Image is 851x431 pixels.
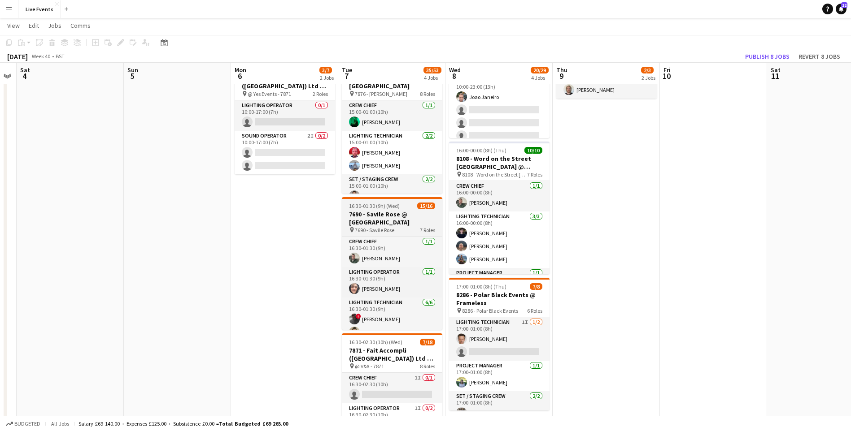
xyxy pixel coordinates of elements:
[641,67,654,73] span: 2/3
[531,74,548,81] div: 4 Jobs
[449,155,550,171] h3: 8108 - Word on the Street [GEOGRAPHIC_DATA] @ Banqueting House
[456,147,506,154] span: 16:00-00:00 (8h) (Thu)
[556,66,567,74] span: Thu
[340,71,352,81] span: 7
[79,420,288,427] div: Salary £69 140.00 + Expenses £125.00 + Subsistence £0.00 =
[449,66,461,74] span: Wed
[342,210,442,226] h3: 7690 - Savile Rose @ [GEOGRAPHIC_DATA]
[67,20,94,31] a: Comms
[44,20,65,31] a: Jobs
[14,421,40,427] span: Budgeted
[7,52,28,61] div: [DATE]
[18,0,61,18] button: Live Events
[342,197,442,330] app-job-card: 16:30-01:30 (9h) (Wed)15/167690 - Savile Rose @ [GEOGRAPHIC_DATA] 7690 - Savile Rose7 RolesCrew C...
[449,361,550,391] app-card-role: Project Manager1/117:00-01:00 (8h)[PERSON_NAME]
[771,66,781,74] span: Sat
[342,66,352,74] span: Tue
[555,71,567,81] span: 9
[49,420,71,427] span: All jobs
[420,227,435,233] span: 7 Roles
[25,20,43,31] a: Edit
[531,67,549,73] span: 20/29
[420,363,435,370] span: 8 Roles
[342,100,442,131] app-card-role: Crew Chief1/115:00-01:00 (10h)[PERSON_NAME]
[836,4,847,14] a: 22
[355,227,394,233] span: 7690 - Savile Rose
[355,91,407,97] span: 7876 - [PERSON_NAME]
[342,174,442,218] app-card-role: Set / Staging Crew2/215:00-01:00 (10h)[PERSON_NAME]
[742,51,793,62] button: Publish 8 jobs
[48,22,61,30] span: Jobs
[449,211,550,268] app-card-role: Lighting Technician3/316:00-00:00 (8h)[PERSON_NAME][PERSON_NAME][PERSON_NAME]
[449,181,550,211] app-card-role: Crew Chief1/116:00-00:00 (8h)[PERSON_NAME]
[19,71,30,81] span: 4
[342,237,442,267] app-card-role: Crew Chief1/116:30-01:30 (9h)[PERSON_NAME]
[342,297,442,393] app-card-role: Lighting Technician6/616:30-01:30 (9h)![PERSON_NAME][PERSON_NAME]
[527,171,542,178] span: 7 Roles
[4,419,42,429] button: Budgeted
[663,66,671,74] span: Fri
[235,100,335,131] app-card-role: Lighting Operator0/110:00-17:00 (7h)
[417,203,435,209] span: 15/16
[20,66,30,74] span: Sat
[462,307,518,314] span: 8286 - Polar Black Events
[320,74,334,81] div: 2 Jobs
[449,317,550,361] app-card-role: Lighting Technician1I1/217:00-01:00 (8h)[PERSON_NAME]
[70,22,91,30] span: Comms
[30,53,52,60] span: Week 40
[449,268,550,298] app-card-role: Project Manager1/1
[127,66,138,74] span: Sun
[795,51,844,62] button: Revert 8 jobs
[449,291,550,307] h3: 8286 - Polar Black Events @ Frameless
[423,67,441,73] span: 35/53
[527,307,542,314] span: 6 Roles
[462,171,527,178] span: 8108 - Word on the Street [GEOGRAPHIC_DATA] @ Banqueting House
[342,61,442,194] app-job-card: 15:00-01:30 (10h30m) (Wed)10/127876 - [PERSON_NAME] @ [GEOGRAPHIC_DATA] 7876 - [PERSON_NAME]8 Rol...
[524,147,542,154] span: 10/10
[642,74,655,81] div: 2 Jobs
[4,20,23,31] a: View
[235,61,335,174] app-job-card: 10:00-17:00 (7h)0/3PREP - 7871 - Fait Accompli ([GEOGRAPHIC_DATA]) Ltd @ YES Events @ Yes Events ...
[342,131,442,174] app-card-role: Lighting Technician2/215:00-01:00 (10h)[PERSON_NAME][PERSON_NAME]
[233,71,246,81] span: 6
[355,363,384,370] span: @ V&A - 7871
[248,91,291,97] span: @ Yes Events - 7871
[449,75,550,145] app-card-role: Lighting Technician1I1/410:00-23:00 (13h)Joao Janeiro
[420,91,435,97] span: 8 Roles
[769,71,781,81] span: 11
[449,142,550,274] app-job-card: 16:00-00:00 (8h) (Thu)10/108108 - Word on the Street [GEOGRAPHIC_DATA] @ Banqueting House 8108 - ...
[319,67,332,73] span: 3/7
[235,131,335,174] app-card-role: Sound Operator2I0/210:00-17:00 (7h)
[235,66,246,74] span: Mon
[420,339,435,345] span: 7/18
[219,420,288,427] span: Total Budgeted £69 265.00
[342,346,442,362] h3: 7871 - Fait Accompli ([GEOGRAPHIC_DATA]) Ltd @ V&A
[448,71,461,81] span: 8
[313,91,328,97] span: 2 Roles
[456,283,506,290] span: 17:00-01:00 (8h) (Thu)
[662,71,671,81] span: 10
[841,2,847,8] span: 22
[449,278,550,410] app-job-card: 17:00-01:00 (8h) (Thu)7/88286 - Polar Black Events @ Frameless 8286 - Polar Black Events6 RolesLi...
[342,267,442,297] app-card-role: Lighting Operator1/116:30-01:30 (9h)[PERSON_NAME]
[349,339,402,345] span: 16:30-02:30 (10h) (Wed)
[7,22,20,30] span: View
[356,314,361,319] span: !
[342,373,442,403] app-card-role: Crew Chief1I0/116:30-02:30 (10h)
[29,22,39,30] span: Edit
[126,71,138,81] span: 5
[424,74,441,81] div: 4 Jobs
[349,203,400,209] span: 16:30-01:30 (9h) (Wed)
[530,283,542,290] span: 7/8
[56,53,65,60] div: BST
